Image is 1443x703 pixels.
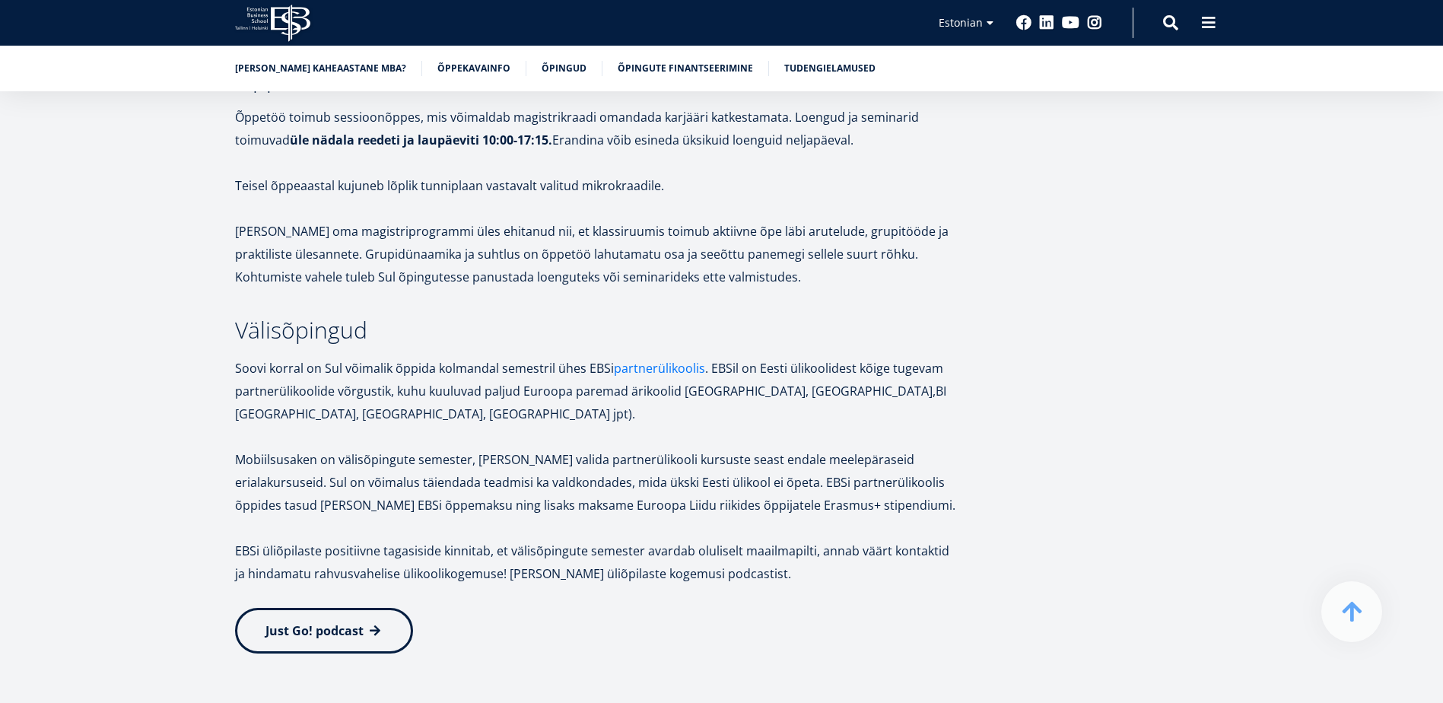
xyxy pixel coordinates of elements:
b: , [933,383,936,399]
span: Tehnoloogia ja innovatsiooni juhtimine (MBA) [17,189,224,202]
p: Teisel õppeaastal kujuneb lõplik tunniplaan vastavalt valitud mikrokraadile. [235,174,958,197]
p: [PERSON_NAME] oma magistriprogrammi üles ehitanud nii, et klassiruumis toimub aktiivne õpe läbi a... [235,220,958,288]
a: Õpingute finantseerimine [618,61,753,76]
input: Tehnoloogia ja innovatsiooni juhtimine (MBA) [4,189,14,199]
a: Õppekavainfo [437,61,510,76]
input: Üheaastane eestikeelne MBA [4,150,14,160]
a: Instagram [1087,15,1102,30]
a: Facebook [1016,15,1031,30]
h3: Välisõpingud [235,319,958,342]
span: Perekonnanimi [361,1,431,14]
p: Soovi korral on Sul võimalik õppida kolmandal semestril ühes EBSi . EBSil on Eesti ülikoolidest k... [235,357,958,425]
span: Just Go! podcast [265,622,364,639]
span: Kaheaastane MBA [17,169,100,183]
p: Õppetöö toimub sessioonõppes, mis võimaldab magistrikraadi omandada karjääri katkestamata. Loengu... [235,106,958,151]
p: Mobiilsusaken on välisõpingute semester, [PERSON_NAME] valida partnerülikooli kursuste seast enda... [235,448,958,517]
p: EBSi üliõpilaste positiivne tagasiside kinnitab, et välisõpingute semester avardab oluliselt maai... [235,539,958,585]
a: Youtube [1062,15,1079,30]
a: Tudengielamused [784,61,876,76]
a: partnerülikoolis [614,357,705,380]
input: Kaheaastane MBA [4,170,14,180]
strong: üle nädala reedeti ja laupäeviti 10:00-17:15. [290,132,552,148]
a: [PERSON_NAME] kaheaastane MBA? [235,61,406,76]
span: Üheaastane eestikeelne MBA [17,149,148,163]
a: Linkedin [1039,15,1054,30]
a: Just Go! podcast [235,608,413,654]
a: Õpingud [542,61,586,76]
